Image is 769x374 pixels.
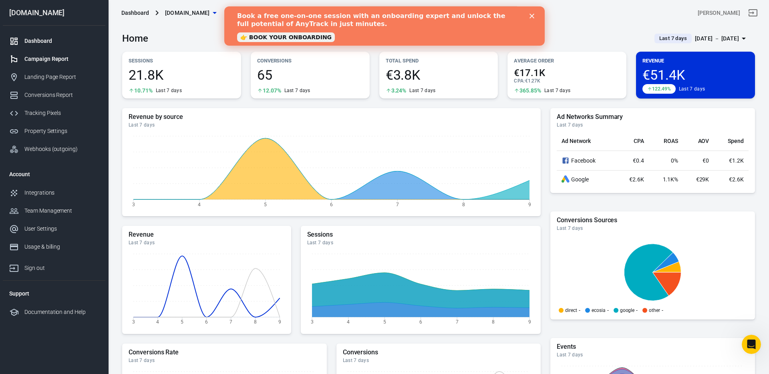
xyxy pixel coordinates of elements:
a: Usage & billing [3,238,105,256]
div: Google Ads [562,175,570,183]
span: hansagarten24.de [165,8,210,18]
span: 65 [257,68,363,82]
div: [DATE] － [DATE] [695,34,739,44]
tspan: 4 [347,319,350,325]
th: AOV [683,131,714,151]
tspan: 8 [462,201,465,207]
a: Team Management [3,202,105,220]
h5: Revenue by source [129,113,534,121]
tspan: 3 [132,319,135,325]
span: - [579,308,580,313]
tspan: 3 [310,319,313,325]
div: Last 7 days [679,86,705,92]
div: Tracking Pixels [24,109,99,117]
span: €2.6K [729,176,744,183]
a: Landing Page Report [3,68,105,86]
span: 122.49% [652,86,671,91]
tspan: 8 [492,319,495,325]
div: Conversions Report [24,91,99,99]
div: Last 7 days [544,87,570,94]
span: €1.27K [525,78,541,84]
tspan: 8 [254,319,257,325]
span: 0% [671,157,678,164]
span: Last 7 days [656,34,690,42]
a: Dashboard [3,32,105,50]
div: Last 7 days [129,239,285,246]
a: Webhooks (outgoing) [3,140,105,158]
div: Last 7 days [129,122,534,128]
h5: Conversions Sources [557,216,749,224]
div: [DOMAIN_NAME] [3,9,105,16]
a: Property Settings [3,122,105,140]
p: Average Order [514,56,620,65]
tspan: 9 [528,319,531,325]
tspan: 7 [396,201,399,207]
li: Account [3,165,105,184]
p: other [649,308,660,313]
p: ecosia [592,308,606,313]
p: direct [565,308,577,313]
span: 3.24% [391,88,407,93]
span: 1.1K% [663,176,678,183]
button: Find anything...⌘ + K [358,6,519,20]
div: Last 7 days [307,239,535,246]
span: €51.4K [642,68,749,82]
h5: Events [557,343,749,351]
div: Property Settings [24,127,99,135]
div: Team Management [24,207,99,215]
div: Documentation and Help [24,308,99,316]
h5: Conversions Rate [129,348,320,356]
div: Facebook [562,156,611,165]
p: google [620,308,635,313]
tspan: 3 [132,201,135,207]
div: Integrations [24,189,99,197]
tspan: 6 [330,201,333,207]
svg: Facebook Ads [562,156,570,165]
span: - [607,308,609,313]
span: 21.8K [129,68,235,82]
tspan: 9 [528,201,531,207]
tspan: 6 [419,319,422,325]
tspan: 5 [383,319,386,325]
a: Conversions Report [3,86,105,104]
span: - [662,308,663,313]
a: Integrations [3,184,105,202]
button: Last 7 days[DATE] － [DATE] [648,32,755,45]
p: Sessions [129,56,235,65]
button: [DOMAIN_NAME] [162,6,219,20]
tspan: 7 [229,319,232,325]
div: Webhooks (outgoing) [24,145,99,153]
tspan: 7 [456,319,459,325]
div: Google [562,175,611,183]
tspan: 6 [205,319,208,325]
span: - [636,308,638,313]
tspan: 9 [278,319,281,325]
tspan: 4 [198,201,201,207]
tspan: 5 [264,201,267,207]
th: Spend [714,131,749,151]
iframe: Intercom live chat banner [224,6,545,46]
div: Last 7 days [284,87,310,94]
div: Last 7 days [557,225,749,231]
th: ROAS [649,131,683,151]
a: Sign out [3,256,105,277]
div: Close [305,7,313,12]
span: €1.2K [729,157,744,164]
p: Total Spend [386,56,492,65]
div: Sign out [24,264,99,272]
div: Dashboard [121,9,149,17]
h5: Conversions [343,348,535,356]
span: €0 [703,157,709,164]
a: Tracking Pixels [3,104,105,122]
tspan: 5 [181,319,183,325]
div: Usage & billing [24,243,99,251]
span: €3.8K [386,68,492,82]
div: Last 7 days [156,87,182,94]
iframe: Intercom live chat [742,335,761,354]
div: Account id: IJVFj0l4 [698,9,740,17]
div: Last 7 days [557,122,749,128]
a: Campaign Report [3,50,105,68]
div: Last 7 days [557,352,749,358]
